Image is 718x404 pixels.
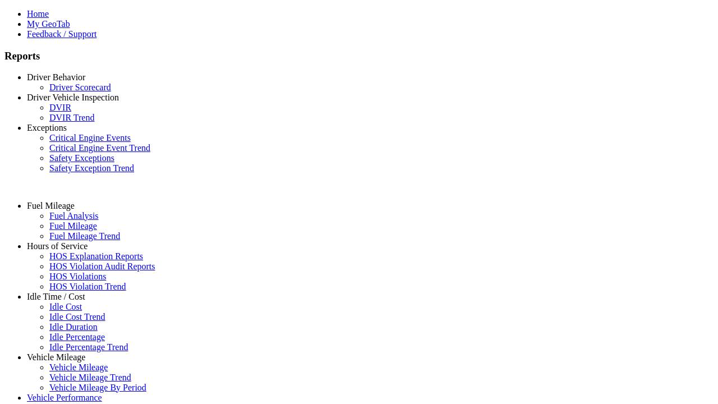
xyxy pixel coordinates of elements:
a: Safety Exception Trend [49,163,134,173]
a: Feedback / Support [27,29,96,39]
a: DVIR Trend [49,113,94,122]
a: Idle Duration [49,322,98,332]
a: Fuel Mileage [27,201,75,210]
a: Exceptions [27,123,67,132]
a: Vehicle Performance [27,393,102,402]
a: Fuel Mileage Trend [49,231,120,241]
a: HOS Violations [49,272,106,281]
a: HOS Violation Trend [49,282,126,291]
a: Idle Cost [49,302,82,311]
a: Idle Percentage Trend [49,342,128,352]
a: Vehicle Mileage Trend [49,373,131,382]
a: Vehicle Mileage [49,362,108,372]
a: Driver Behavior [27,72,85,82]
h3: Reports [4,50,714,62]
a: Fuel Mileage [49,221,97,231]
a: Vehicle Mileage [27,352,85,362]
a: Driver Vehicle Inspection [27,93,119,102]
a: DVIR [49,103,71,112]
a: Critical Engine Event Trend [49,143,150,153]
a: Idle Time / Cost [27,292,85,301]
a: Idle Percentage [49,332,105,342]
a: HOS Explanation Reports [49,251,143,261]
a: Driver Scorecard [49,82,111,92]
a: My GeoTab [27,19,70,29]
a: HOS Violation Audit Reports [49,261,155,271]
a: Safety Exceptions [49,153,114,163]
a: Hours of Service [27,241,88,251]
a: Home [27,9,49,19]
a: Idle Cost Trend [49,312,105,322]
a: Critical Engine Events [49,133,131,143]
a: Fuel Analysis [49,211,99,221]
a: Vehicle Mileage By Period [49,383,146,392]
